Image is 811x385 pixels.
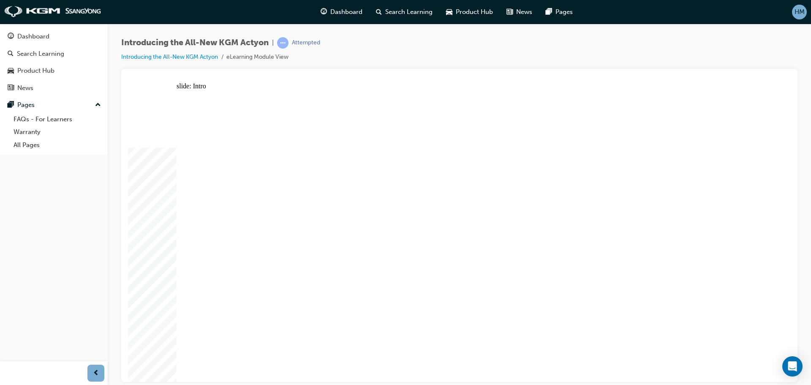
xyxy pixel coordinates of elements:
span: car-icon [446,7,452,17]
span: Product Hub [456,7,493,17]
span: Dashboard [330,7,362,17]
div: News [17,83,33,93]
div: Open Intercom Messenger [782,356,803,377]
div: Product Hub [17,66,54,76]
button: HM [792,5,807,19]
button: Pages [3,97,104,113]
span: news-icon [8,85,14,92]
span: guage-icon [321,7,327,17]
span: HM [795,7,805,17]
button: DashboardSearch LearningProduct HubNews [3,27,104,97]
a: car-iconProduct Hub [439,3,500,21]
span: up-icon [95,100,101,111]
a: Product Hub [3,63,104,79]
a: news-iconNews [500,3,539,21]
a: Warranty [10,126,104,139]
li: eLearning Module View [226,52,288,62]
a: Search Learning [3,46,104,62]
span: search-icon [8,50,14,58]
a: search-iconSearch Learning [369,3,439,21]
span: guage-icon [8,33,14,41]
a: Dashboard [3,29,104,44]
span: search-icon [376,7,382,17]
div: Pages [17,100,35,110]
span: Pages [555,7,573,17]
span: | [272,38,274,48]
a: All Pages [10,139,104,152]
div: Dashboard [17,32,49,41]
a: Introducing the All-New KGM Actyon [121,53,218,60]
div: Attempted [292,39,320,47]
a: guage-iconDashboard [314,3,369,21]
span: news-icon [506,7,513,17]
a: FAQs - For Learners [10,113,104,126]
a: pages-iconPages [539,3,580,21]
span: Introducing the All-New KGM Actyon [121,38,269,48]
span: car-icon [8,67,14,75]
div: Search Learning [17,49,64,59]
span: News [516,7,532,17]
span: pages-icon [8,101,14,109]
span: learningRecordVerb_ATTEMPT-icon [277,37,288,49]
span: pages-icon [546,7,552,17]
span: Search Learning [385,7,433,17]
span: prev-icon [93,368,99,379]
a: News [3,80,104,96]
img: kgm [4,6,101,18]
